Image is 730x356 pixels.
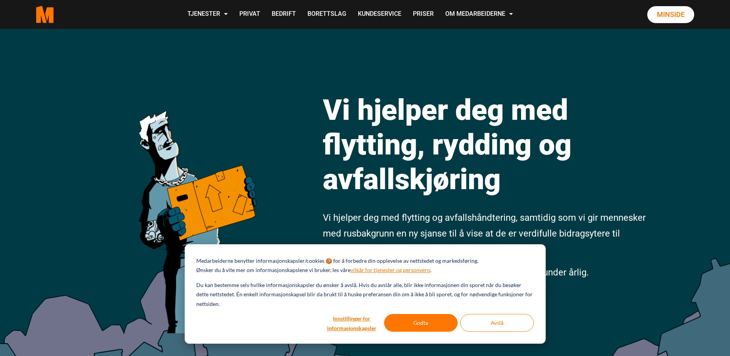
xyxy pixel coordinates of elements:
a: Borettslag [302,1,352,28]
button: Innstillinger for informasjonskapsler [322,314,381,332]
p: Medarbeiderne benytter informasjonskapsler/cookies 🍪 for å forbedre din opplevelse av nettstedet ... [196,256,478,266]
a: Tjenester [182,1,234,28]
a: Om Medarbeiderne [439,1,519,28]
a: vilkår for tjenester og personvern [351,265,430,275]
a: Bedrift [266,1,302,28]
img: medarbeiderne man icon optimized [130,75,263,333]
a: Kundeservice [352,1,407,28]
h1: Vi hjelper deg med flytting, rydding og avfallskjøring [323,92,648,196]
div: Cookie banner [185,244,546,344]
span: Vi hjelper deg med flytting og avfallshåndtering, samtidig som vi gir mennesker med rusbakgrunn e... [323,212,646,255]
a: Privat [234,1,266,28]
a: Priser [407,1,439,28]
button: Godta [384,314,458,332]
p: Du kan bestemme selv hvilke informasjonskapsler du ønsker å avslå. Hvis du avslår alle, blir ikke... [196,280,533,309]
p: Ønsker du å vite mer om informasjonskapslene vi bruker, les våre . [196,265,431,275]
button: Avslå [460,314,534,332]
a: Minside [647,6,694,23]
